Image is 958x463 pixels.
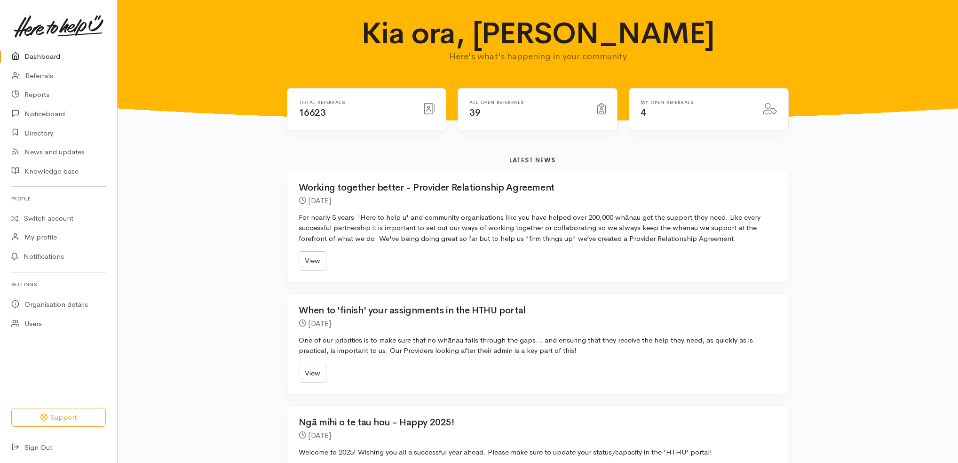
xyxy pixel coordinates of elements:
[299,183,766,193] h2: Working together better - Provider Relationship Agreement
[308,196,331,206] time: [DATE]
[299,100,412,105] h6: Total referrals
[11,278,106,291] h6: Settings
[299,447,777,458] p: Welcome to 2025! Wishing you all a successful year ahead. Please make sure to update your status/...
[299,305,766,316] h2: When to 'finish' your assignments in the HTHU portal
[299,335,777,356] p: One of our priorities is to make sure that no whānau falls through the gaps… and ensuring that th...
[11,408,106,427] button: Support
[299,417,766,428] h2: Ngā mihi o te tau hou - Happy 2025!
[469,107,480,119] span: 39
[509,156,555,164] b: Latest news
[339,17,737,50] h1: Kia ora, [PERSON_NAME]
[299,107,326,119] span: 16623
[308,319,331,328] time: [DATE]
[469,100,586,105] h6: All open referrals
[339,50,737,63] p: Here's what's happening in your community
[308,431,331,440] time: [DATE]
[641,100,752,105] h6: My open referrals
[299,364,326,383] a: View
[641,107,646,119] span: 4
[299,212,777,244] p: For nearly 5 years 'Here to help u' and community organisations like you have helped over 200,000...
[11,192,106,205] h6: Profile
[299,251,326,271] a: View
